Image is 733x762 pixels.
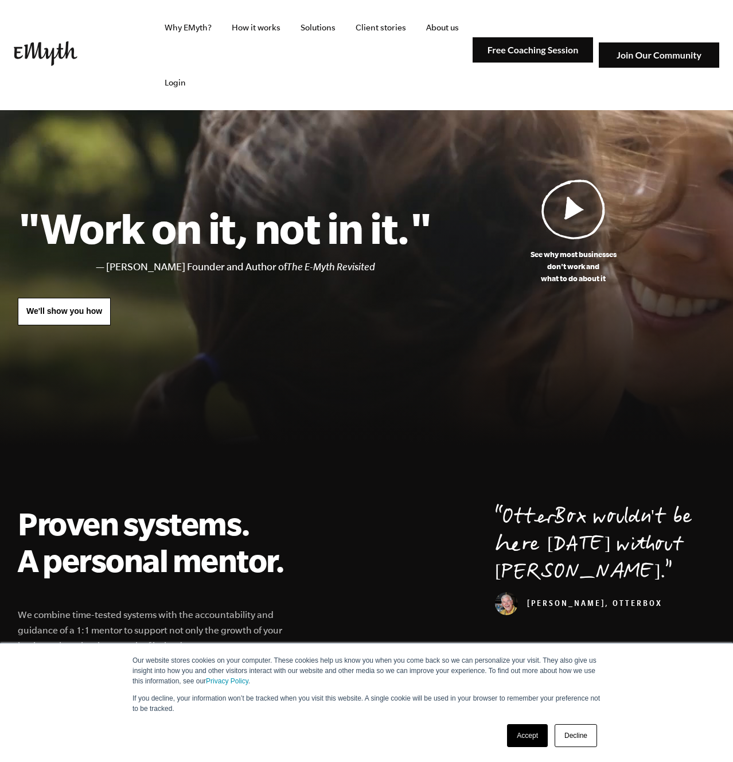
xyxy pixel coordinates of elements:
[18,607,298,654] p: We combine time-tested systems with the accountability and guidance of a 1:1 mentor to support no...
[473,37,593,63] img: Free Coaching Session
[106,259,431,275] li: [PERSON_NAME] Founder and Author of
[14,41,77,66] img: EMyth
[132,655,601,686] p: Our website stores cookies on your computer. These cookies help us know you when you come back so...
[541,179,606,239] img: Play Video
[555,724,597,747] a: Decline
[495,505,715,588] p: OtterBox wouldn't be here [DATE] without [PERSON_NAME].
[431,179,715,285] a: See why most businessesdon't work andwhat to do about it
[599,42,719,68] img: Join Our Community
[26,306,102,316] span: We'll show you how
[132,693,601,714] p: If you decline, your information won’t be tracked when you visit this website. A single cookie wi...
[495,592,518,615] img: Curt Richardson, OtterBox
[18,203,431,253] h1: "Work on it, not in it."
[206,677,248,685] a: Privacy Policy
[18,505,298,578] h2: Proven systems. A personal mentor.
[18,298,111,325] a: We'll show you how
[155,55,195,110] a: Login
[507,724,548,747] a: Accept
[495,600,662,609] cite: [PERSON_NAME], OtterBox
[431,248,715,285] p: See why most businesses don't work and what to do about it
[287,261,375,273] i: The E-Myth Revisited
